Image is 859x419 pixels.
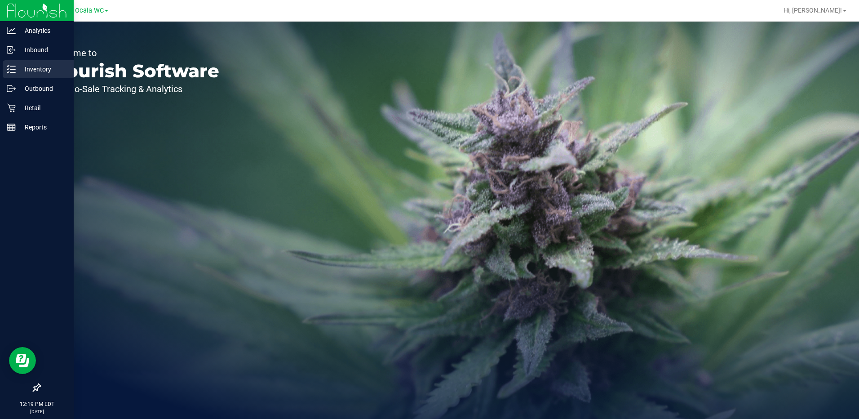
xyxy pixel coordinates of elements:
[16,25,70,36] p: Analytics
[16,45,70,55] p: Inbound
[7,45,16,54] inline-svg: Inbound
[4,400,70,408] p: 12:19 PM EDT
[49,85,219,94] p: Seed-to-Sale Tracking & Analytics
[49,49,219,58] p: Welcome to
[75,7,104,14] span: Ocala WC
[7,103,16,112] inline-svg: Retail
[9,347,36,374] iframe: Resource center
[16,122,70,133] p: Reports
[7,84,16,93] inline-svg: Outbound
[784,7,842,14] span: Hi, [PERSON_NAME]!
[7,26,16,35] inline-svg: Analytics
[4,408,70,415] p: [DATE]
[7,65,16,74] inline-svg: Inventory
[49,62,219,80] p: Flourish Software
[16,103,70,113] p: Retail
[16,83,70,94] p: Outbound
[7,123,16,132] inline-svg: Reports
[16,64,70,75] p: Inventory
